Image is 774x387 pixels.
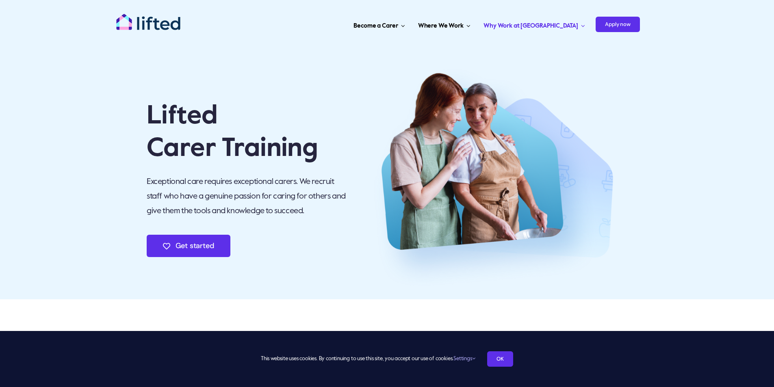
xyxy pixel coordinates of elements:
a: Get started [147,235,230,257]
span: Become a Carer [353,19,398,32]
a: Settings [453,356,475,361]
p: Lifted Carer Training [147,100,348,165]
span: Where We Work [418,19,464,32]
a: Apply now [596,12,640,37]
a: Where We Work [416,12,473,37]
a: Why Work at [GEOGRAPHIC_DATA] [481,12,588,37]
a: Become a Carer [351,12,407,37]
img: Training – Hero Image [370,61,627,291]
span: Get started [176,242,214,250]
span: This website uses cookies. By continuing to use this site, you accept our use of cookies. [261,352,475,365]
p: Exceptional care requires exceptional carers. We recruit staff who have a genuine passion for car... [147,175,348,218]
a: OK [487,351,513,367]
span: Apply now [596,17,640,32]
a: lifted-logo [116,13,181,22]
nav: Carer Jobs Menu [243,12,640,37]
span: Why Work at [GEOGRAPHIC_DATA] [483,19,578,32]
